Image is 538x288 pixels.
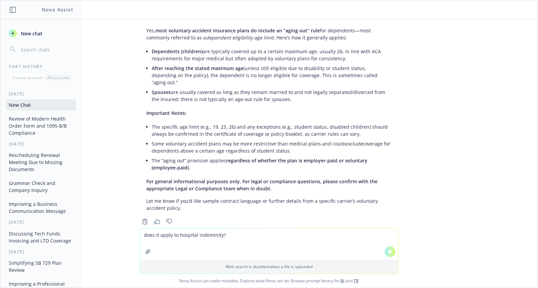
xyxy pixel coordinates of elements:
input: Search chats [20,45,73,54]
p: Web search is disabled when a file is uploaded [144,264,394,269]
div: [DATE] [1,219,81,225]
div: Chat History [1,64,81,69]
button: Review of Modern Health Order Form and 1095-B/B Compliance [6,113,76,138]
button: Simplifying SB 729 Plan Review [6,257,76,276]
em: exclude [345,140,362,147]
button: Rescheduling Renewal Meeting Due to Missing Documents [6,150,76,175]
span: Important Notes: [146,110,186,116]
p: Yes, for dependents—most commonly referred to as a . Here’s how it generally applies: [146,27,392,41]
span: regardless of whether the plan is employer-paid or voluntary (employee-paid) [152,157,367,171]
span: most voluntary accident insurance plans do include an “aging out” rule [155,27,320,34]
div: [DATE] [1,249,81,255]
span: Nova Assist can make mistakes. Explore what Nova can do: Browse prompt library for and [3,274,535,288]
em: dependent eligibility age limit [206,34,274,41]
button: New chat [6,27,76,39]
li: are usually covered as long as they remain married to and not legally separated/divorced from the... [152,87,392,104]
a: BI [340,278,345,284]
span: Dependents (children) [152,48,203,55]
span: Spouses [152,89,171,95]
li: (unless still eligible due to disability or student status, depending on the policy), the depende... [152,63,392,87]
button: Grammar Check and Company Inquiry [6,178,76,196]
span: New chat [20,30,42,37]
p: Current account [12,75,42,81]
div: [DATE] [1,141,81,147]
div: [DATE] [1,91,81,97]
span: For general informational purposes only. For legal or compliance questions, please confirm with t... [146,178,378,192]
h1: Nova Assist [42,6,73,13]
li: are typically covered up to a certain maximum age, usually 26, in line with ACA requirements for ... [152,46,392,63]
li: The “aging out” provision applies . [152,156,392,172]
p: Let me know if you’d like sample contract language or further details from a specific carrier’s v... [146,197,392,212]
li: The specific age limit (e.g., 19, 23, 26) and any exceptions (e.g., student status, disabled chil... [152,122,392,139]
button: Thumbs down [164,217,175,226]
p: All accounts [47,75,70,81]
a: TR [354,278,359,284]
button: Discussing Tech Funds Invoicing and LTD Coverage [6,228,76,246]
span: After reaching the stated maximum age [152,65,243,71]
button: New Chat [6,99,76,110]
svg: Copy to clipboard [142,219,148,225]
button: Improving a Business Communication Message [6,198,76,217]
li: Some voluntary accident plans may be more restrictive than medical plans and could coverage for d... [152,139,392,156]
